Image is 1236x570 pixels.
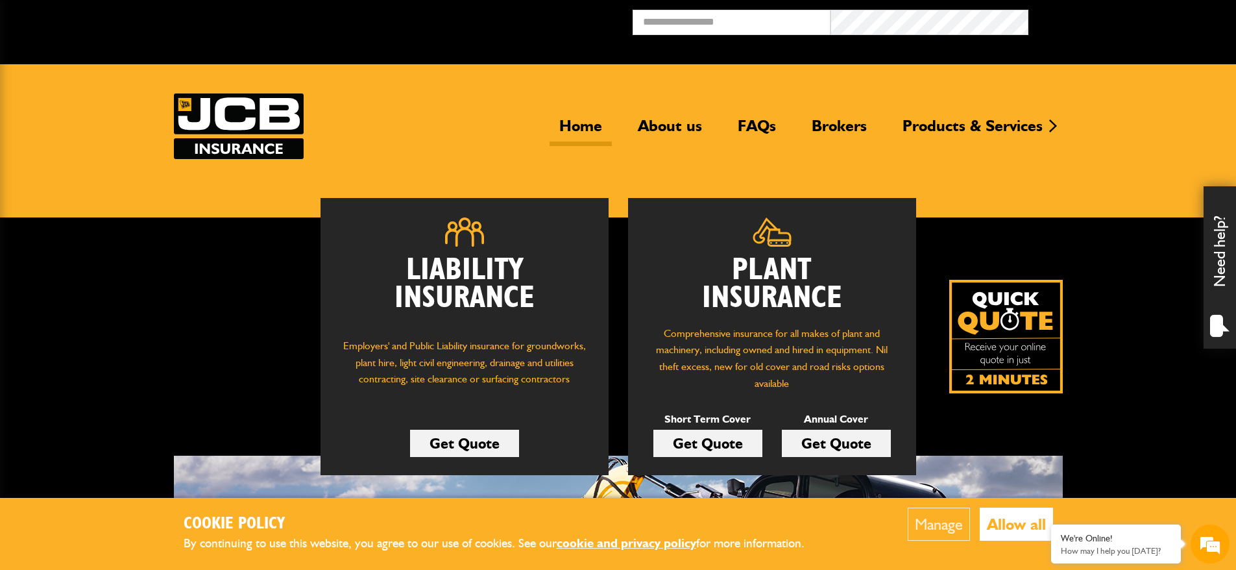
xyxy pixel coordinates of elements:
button: Allow all [980,508,1053,541]
button: Manage [908,508,970,541]
a: Get your insurance quote isn just 2-minutes [949,280,1063,393]
a: About us [628,116,712,146]
p: How may I help you today? [1061,546,1171,556]
a: Home [550,116,612,146]
div: We're Online! [1061,533,1171,544]
a: Brokers [802,116,877,146]
a: Get Quote [410,430,519,457]
div: Need help? [1204,186,1236,349]
img: Quick Quote [949,280,1063,393]
img: JCB Insurance Services logo [174,93,304,159]
p: Short Term Cover [653,411,762,428]
a: cookie and privacy policy [557,536,696,551]
a: Get Quote [653,430,762,457]
a: FAQs [728,116,786,146]
h2: Liability Insurance [340,256,589,325]
a: Get Quote [782,430,891,457]
p: By continuing to use this website, you agree to our use of cookies. See our for more information. [184,534,826,554]
h2: Plant Insurance [648,256,897,312]
a: Products & Services [893,116,1052,146]
button: Broker Login [1028,10,1226,30]
p: Employers' and Public Liability insurance for groundworks, plant hire, light civil engineering, d... [340,338,589,400]
p: Annual Cover [782,411,891,428]
a: JCB Insurance Services [174,93,304,159]
p: Comprehensive insurance for all makes of plant and machinery, including owned and hired in equipm... [648,325,897,391]
h2: Cookie Policy [184,514,826,534]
